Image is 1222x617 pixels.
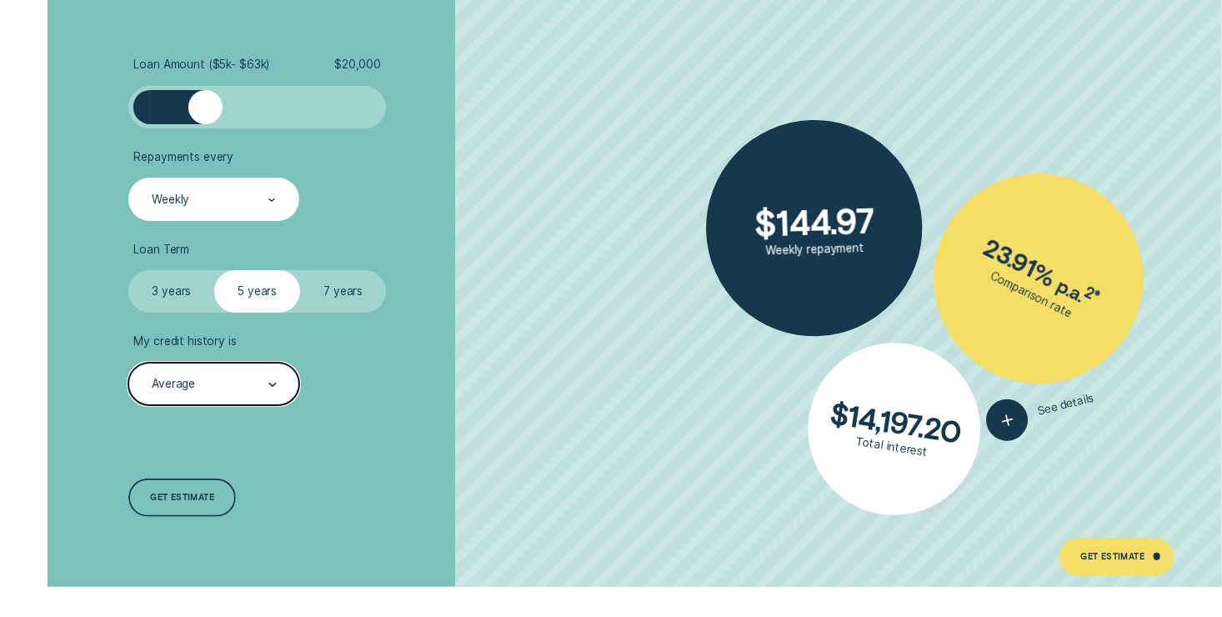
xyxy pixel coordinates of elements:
[128,479,235,517] a: Get estimate
[133,150,233,164] span: Repayments every
[152,193,189,208] div: Weekly
[982,378,1099,446] button: See details
[334,58,381,72] span: $ 20,000
[133,58,269,72] span: Loan Amount ( $5k - $63k )
[133,243,189,257] span: Loan Term
[152,378,195,392] div: Average
[128,270,214,313] label: 3 years
[133,334,236,349] span: My credit history is
[1059,538,1175,576] a: Get Estimate
[214,270,300,313] label: 5 years
[300,270,386,313] label: 7 years
[1036,391,1095,419] span: See details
